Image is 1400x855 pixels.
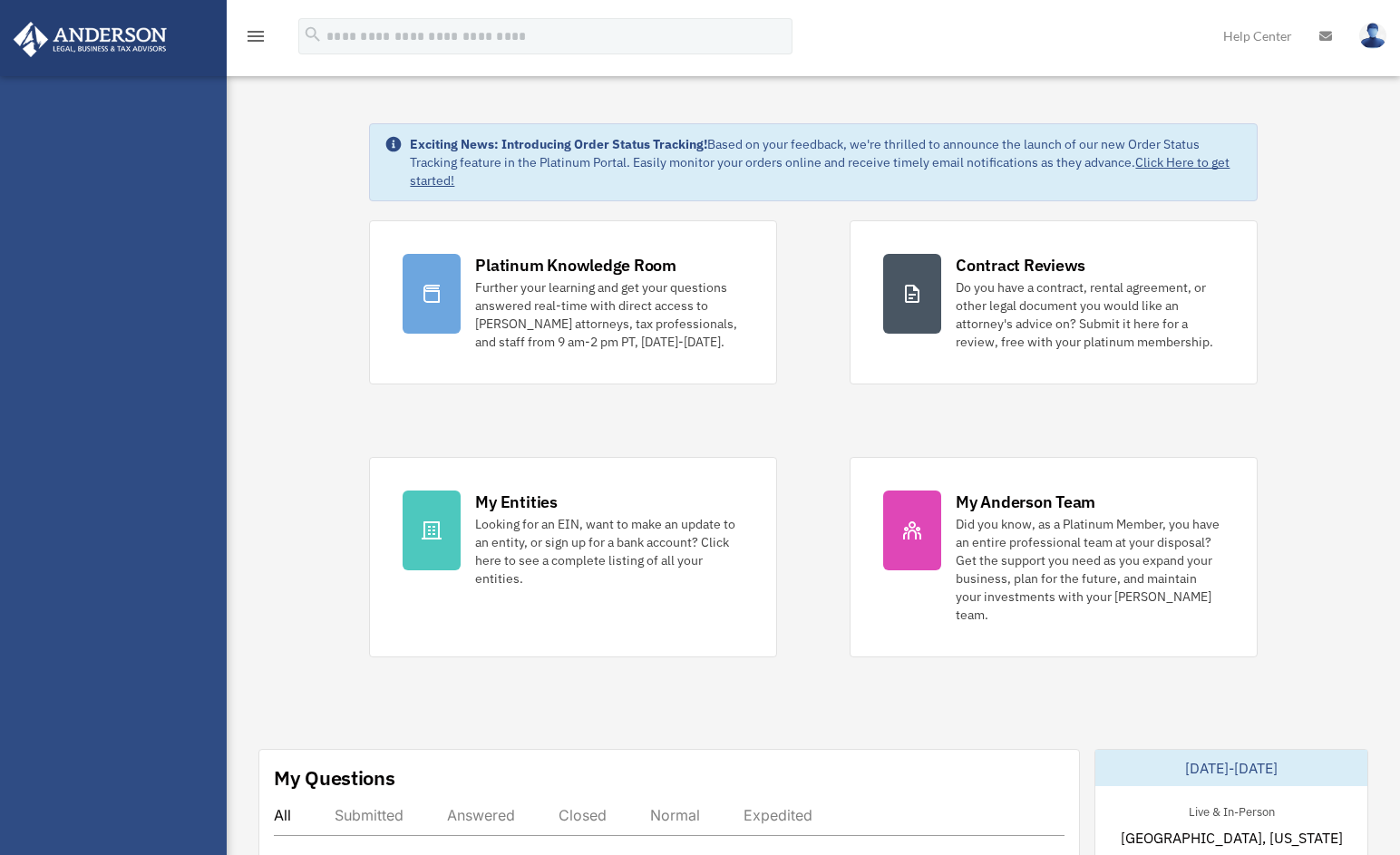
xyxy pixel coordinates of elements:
i: search [303,24,323,44]
div: My Entities [475,491,557,513]
div: Did you know, as a Platinum Member, you have an entire professional team at your disposal? Get th... [956,515,1224,624]
a: My Anderson Team Did you know, as a Platinum Member, you have an entire professional team at your... [850,457,1258,657]
div: Contract Reviews [956,254,1085,277]
a: menu [245,32,267,47]
div: My Anderson Team [956,491,1095,513]
div: Live & In-Person [1174,801,1289,820]
a: Contract Reviews Do you have a contract, rental agreement, or other legal document you would like... [850,220,1258,384]
div: Based on your feedback, we're thrilled to announce the launch of our new Order Status Tracking fe... [410,135,1241,189]
div: Expedited [744,806,812,824]
i: menu [245,25,267,47]
div: Further your learning and get your questions answered real-time with direct access to [PERSON_NAM... [475,278,744,351]
img: User Pic [1359,23,1386,49]
div: Closed [559,806,607,824]
img: Anderson Advisors Platinum Portal [8,22,172,57]
div: Submitted [335,806,403,824]
div: Normal [650,806,700,824]
a: My Entities Looking for an EIN, want to make an update to an entity, or sign up for a bank accoun... [369,457,777,657]
div: Answered [447,806,515,824]
div: Platinum Knowledge Room [475,254,676,277]
div: All [274,806,291,824]
a: Click Here to get started! [410,154,1230,189]
a: Platinum Knowledge Room Further your learning and get your questions answered real-time with dire... [369,220,777,384]
span: [GEOGRAPHIC_DATA], [US_STATE] [1121,827,1343,849]
div: Do you have a contract, rental agreement, or other legal document you would like an attorney's ad... [956,278,1224,351]
div: My Questions [274,764,395,792]
div: Looking for an EIN, want to make an update to an entity, or sign up for a bank account? Click her... [475,515,744,588]
div: [DATE]-[DATE] [1095,750,1367,786]
strong: Exciting News: Introducing Order Status Tracking! [410,136,707,152]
